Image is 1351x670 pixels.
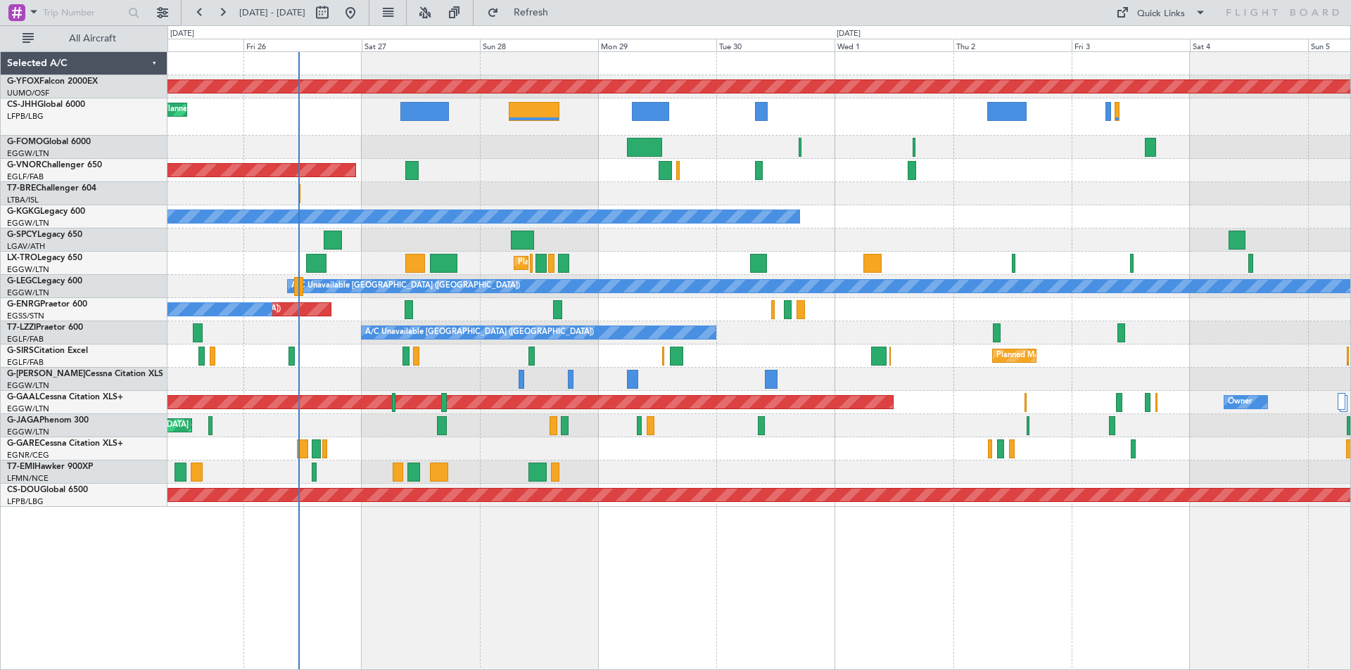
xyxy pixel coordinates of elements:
[837,28,861,40] div: [DATE]
[7,439,123,448] a: G-GARECessna Citation XLS+
[7,380,49,391] a: EGGW/LTN
[716,39,835,51] div: Tue 30
[7,393,123,401] a: G-GAALCessna Citation XLS+
[7,277,82,285] a: G-LEGCLegacy 600
[7,77,98,86] a: G-YFOXFalcon 2000EX
[7,357,44,368] a: EGLF/FAB
[7,88,49,98] a: UUMO/OSF
[7,277,37,285] span: G-LEGC
[598,39,716,51] div: Mon 29
[7,288,49,298] a: EGGW/LTN
[502,8,561,18] span: Refresh
[996,345,1218,366] div: Planned Maint [GEOGRAPHIC_DATA] ([GEOGRAPHIC_DATA])
[291,276,520,297] div: A/C Unavailable [GEOGRAPHIC_DATA] ([GEOGRAPHIC_DATA])
[480,39,598,51] div: Sun 28
[7,347,34,355] span: G-SIRS
[1137,7,1185,21] div: Quick Links
[1228,392,1252,413] div: Owner
[7,172,44,182] a: EGLF/FAB
[7,111,44,122] a: LFPB/LBG
[1109,1,1213,24] button: Quick Links
[7,439,39,448] span: G-GARE
[7,323,83,332] a: T7-LZZIPraetor 600
[7,101,37,109] span: CS-JHH
[481,1,565,24] button: Refresh
[7,416,89,425] a: G-JAGAPhenom 300
[7,195,39,205] a: LTBA/ISL
[7,370,163,378] a: G-[PERSON_NAME]Cessna Citation XLS
[125,39,243,51] div: Thu 25
[7,241,45,252] a: LGAV/ATH
[1190,39,1308,51] div: Sat 4
[7,264,49,275] a: EGGW/LTN
[7,463,93,471] a: T7-EMIHawker 900XP
[7,300,87,309] a: G-ENRGPraetor 600
[7,416,39,425] span: G-JAGA
[239,6,305,19] span: [DATE] - [DATE]
[7,496,44,507] a: LFPB/LBG
[7,334,44,344] a: EGLF/FAB
[7,473,49,484] a: LFMN/NCE
[953,39,1072,51] div: Thu 2
[7,161,42,169] span: G-VNOR
[518,252,740,273] div: Planned Maint [GEOGRAPHIC_DATA] ([GEOGRAPHIC_DATA])
[7,77,39,86] span: G-YFOX
[7,370,85,378] span: G-[PERSON_NAME]
[7,323,36,332] span: T7-LZZI
[7,254,82,262] a: LX-TROLegacy 650
[7,148,49,159] a: EGGW/LTN
[7,393,39,401] span: G-GAAL
[7,463,34,471] span: T7-EMI
[7,207,40,216] span: G-KGKG
[1072,39,1190,51] div: Fri 3
[7,184,36,193] span: T7-BRE
[7,184,96,193] a: T7-BREChallenger 604
[37,34,148,44] span: All Aircraft
[43,2,124,23] input: Trip Number
[7,427,49,437] a: EGGW/LTN
[362,39,480,51] div: Sat 27
[7,486,40,494] span: CS-DOU
[7,311,44,321] a: EGSS/STN
[7,138,43,146] span: G-FOMO
[15,27,153,50] button: All Aircraft
[7,218,49,228] a: EGGW/LTN
[7,347,88,355] a: G-SIRSCitation Excel
[365,322,594,343] div: A/C Unavailable [GEOGRAPHIC_DATA] ([GEOGRAPHIC_DATA])
[7,300,40,309] span: G-ENRG
[835,39,953,51] div: Wed 1
[7,138,91,146] a: G-FOMOGlobal 6000
[7,231,82,239] a: G-SPCYLegacy 650
[7,404,49,414] a: EGGW/LTN
[7,231,37,239] span: G-SPCY
[170,28,194,40] div: [DATE]
[7,207,85,216] a: G-KGKGLegacy 600
[7,101,85,109] a: CS-JHHGlobal 6000
[7,450,49,460] a: EGNR/CEG
[7,254,37,262] span: LX-TRO
[243,39,362,51] div: Fri 26
[7,486,88,494] a: CS-DOUGlobal 6500
[7,161,102,169] a: G-VNORChallenger 650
